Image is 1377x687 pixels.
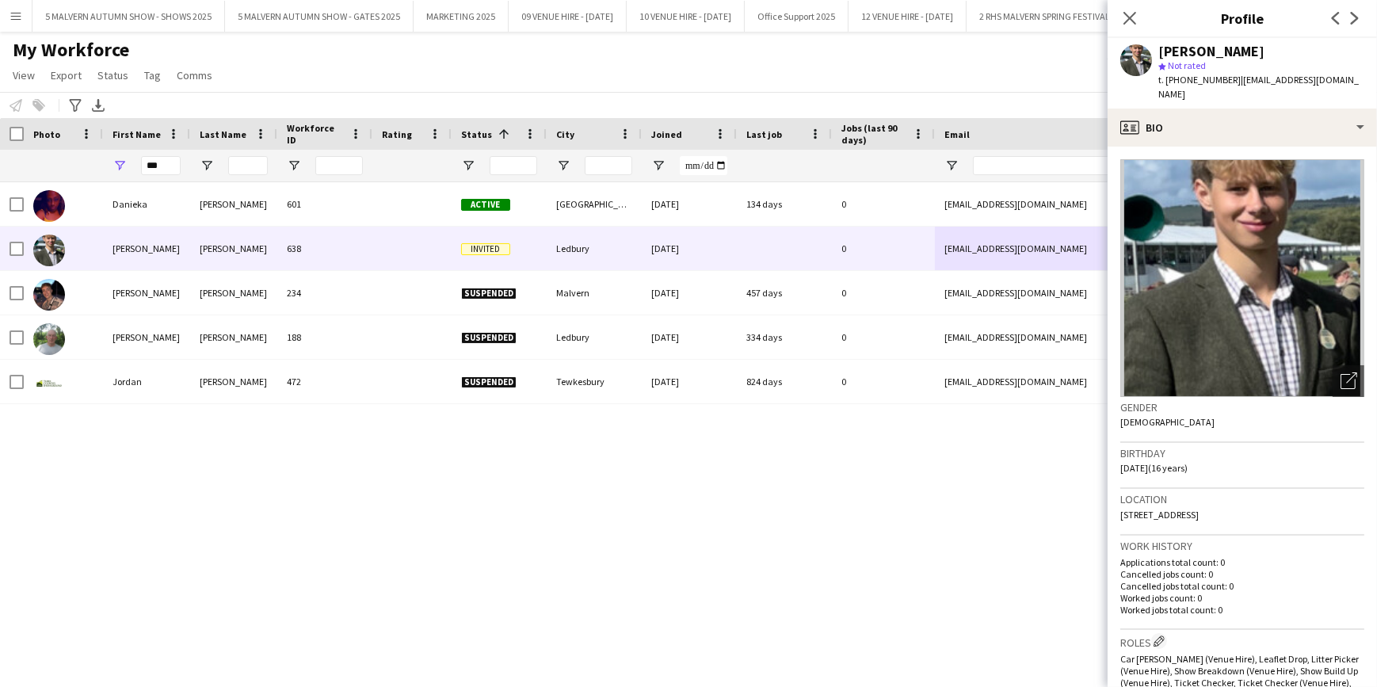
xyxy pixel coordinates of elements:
[33,235,65,266] img: Daniel Arnold
[103,227,190,270] div: [PERSON_NAME]
[66,96,85,115] app-action-btn: Advanced filters
[547,360,642,403] div: Tewkesbury
[315,156,363,175] input: Workforce ID Filter Input
[737,182,832,226] div: 134 days
[841,122,906,146] span: Jobs (last 90 days)
[461,158,475,173] button: Open Filter Menu
[277,182,372,226] div: 601
[745,1,849,32] button: Office Support 2025
[1158,74,1359,100] span: | [EMAIL_ADDRESS][DOMAIN_NAME]
[33,128,60,140] span: Photo
[1108,8,1377,29] h3: Profile
[103,315,190,359] div: [PERSON_NAME]
[935,315,1252,359] div: [EMAIL_ADDRESS][DOMAIN_NAME]
[461,332,517,344] span: Suspended
[1120,592,1364,604] p: Worked jobs count: 0
[737,271,832,315] div: 457 days
[44,65,88,86] a: Export
[935,182,1252,226] div: [EMAIL_ADDRESS][DOMAIN_NAME]
[509,1,627,32] button: 09 VENUE HIRE - [DATE]
[1120,568,1364,580] p: Cancelled jobs count: 0
[200,128,246,140] span: Last Name
[490,156,537,175] input: Status Filter Input
[277,227,372,270] div: 638
[547,182,642,226] div: [GEOGRAPHIC_DATA]
[1120,159,1364,397] img: Crew avatar or photo
[737,315,832,359] div: 334 days
[1120,509,1199,521] span: [STREET_ADDRESS]
[461,243,510,255] span: Invited
[103,360,190,403] div: Jordan
[849,1,967,32] button: 12 VENUE HIRE - [DATE]
[1333,365,1364,397] div: Open photos pop-in
[944,128,970,140] span: Email
[1158,74,1241,86] span: t. [PHONE_NUMBER]
[967,1,1181,32] button: 2 RHS MALVERN SPRING FESTIVAL - SHOWS 2025
[1120,604,1364,616] p: Worked jobs total count: 0
[1120,492,1364,506] h3: Location
[33,190,65,222] img: Danieka Hamilton
[32,1,225,32] button: 5 MALVERN AUTUMN SHOW - SHOWS 2025
[190,182,277,226] div: [PERSON_NAME]
[89,96,108,115] app-action-btn: Export XLSX
[113,158,127,173] button: Open Filter Menu
[556,158,570,173] button: Open Filter Menu
[103,271,190,315] div: [PERSON_NAME]
[547,315,642,359] div: Ledbury
[414,1,509,32] button: MARKETING 2025
[277,315,372,359] div: 188
[228,156,268,175] input: Last Name Filter Input
[97,68,128,82] span: Status
[935,360,1252,403] div: [EMAIL_ADDRESS][DOMAIN_NAME]
[177,68,212,82] span: Comms
[651,158,666,173] button: Open Filter Menu
[382,128,412,140] span: Rating
[1108,109,1377,147] div: Bio
[200,158,214,173] button: Open Filter Menu
[1120,416,1215,428] span: [DEMOGRAPHIC_DATA]
[1158,44,1264,59] div: [PERSON_NAME]
[1120,633,1364,650] h3: Roles
[973,156,1242,175] input: Email Filter Input
[832,271,935,315] div: 0
[461,376,517,388] span: Suspended
[113,128,161,140] span: First Name
[461,199,510,211] span: Active
[91,65,135,86] a: Status
[832,227,935,270] div: 0
[680,156,727,175] input: Joined Filter Input
[627,1,745,32] button: 10 VENUE HIRE - [DATE]
[1168,59,1206,71] span: Not rated
[944,158,959,173] button: Open Filter Menu
[144,68,161,82] span: Tag
[170,65,219,86] a: Comms
[642,182,737,226] div: [DATE]
[277,271,372,315] div: 234
[461,288,517,300] span: Suspended
[33,368,65,399] img: Jordan Sanders
[935,227,1252,270] div: [EMAIL_ADDRESS][DOMAIN_NAME]
[1120,446,1364,460] h3: Birthday
[277,360,372,403] div: 472
[51,68,82,82] span: Export
[287,122,344,146] span: Workforce ID
[190,315,277,359] div: [PERSON_NAME]
[556,128,574,140] span: City
[642,360,737,403] div: [DATE]
[287,158,301,173] button: Open Filter Menu
[746,128,782,140] span: Last job
[1120,400,1364,414] h3: Gender
[1120,556,1364,568] p: Applications total count: 0
[832,315,935,359] div: 0
[13,38,129,62] span: My Workforce
[190,227,277,270] div: [PERSON_NAME]
[585,156,632,175] input: City Filter Input
[190,360,277,403] div: [PERSON_NAME]
[33,279,65,311] img: Daniel Sadler
[1120,462,1188,474] span: [DATE] (16 years)
[642,271,737,315] div: [DATE]
[141,156,181,175] input: First Name Filter Input
[103,182,190,226] div: Danieka
[642,315,737,359] div: [DATE]
[737,360,832,403] div: 824 days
